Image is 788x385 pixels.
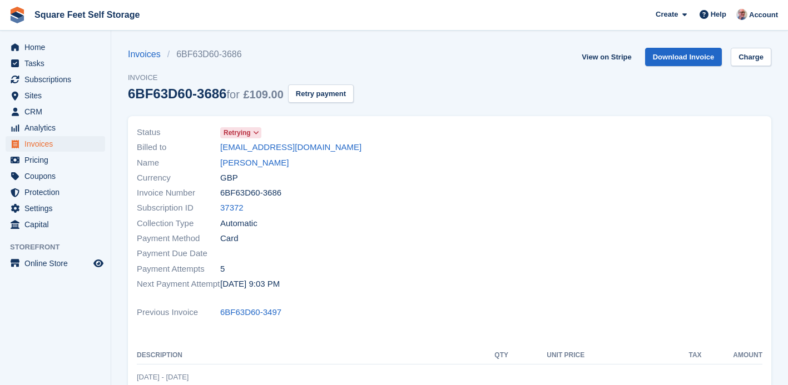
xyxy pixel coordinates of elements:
span: Coupons [24,168,91,184]
th: Description [137,347,480,364]
span: Collection Type [137,217,220,230]
span: Account [749,9,778,21]
span: Online Store [24,256,91,271]
span: Name [137,157,220,169]
span: Pricing [24,152,91,168]
a: [EMAIL_ADDRESS][DOMAIN_NAME] [220,141,361,154]
a: menu [6,104,105,119]
a: menu [6,56,105,71]
a: menu [6,168,105,184]
span: Help [711,9,726,20]
a: menu [6,136,105,152]
span: Payment Due Date [137,247,220,260]
a: menu [6,72,105,87]
a: menu [6,217,105,232]
span: Subscriptions [24,72,91,87]
span: Previous Invoice [137,306,220,319]
span: Invoice Number [137,187,220,199]
span: Create [656,9,678,20]
a: menu [6,39,105,55]
span: for [226,88,239,101]
img: stora-icon-8386f47178a22dfd0bd8f6a31ec36ba5ce8667c1dd55bd0f319d3a0aa187defe.svg [9,7,26,23]
button: Retry payment [288,84,354,103]
a: menu [6,88,105,103]
th: Amount [702,347,762,364]
a: menu [6,152,105,168]
th: Tax [584,347,701,364]
span: Subscription ID [137,202,220,214]
a: View on Stripe [577,48,636,66]
a: [PERSON_NAME] [220,157,289,169]
span: Settings [24,201,91,216]
a: menu [6,201,105,216]
time: 2025-08-12 20:03:01 UTC [220,278,280,291]
span: GBP [220,172,238,184]
a: 37372 [220,202,244,214]
th: Unit Price [508,347,584,364]
a: 6BF63D60-3497 [220,306,281,319]
span: Home [24,39,91,55]
a: menu [6,256,105,271]
span: CRM [24,104,91,119]
a: Invoices [128,48,167,61]
a: Square Feet Self Storage [30,6,144,24]
span: Billed to [137,141,220,154]
a: menu [6,184,105,200]
span: Automatic [220,217,257,230]
span: Status [137,126,220,139]
span: Storefront [10,242,111,253]
span: Currency [137,172,220,184]
span: [DATE] - [DATE] [137,373,189,381]
nav: breadcrumbs [128,48,354,61]
span: 5 [220,263,225,276]
div: 6BF63D60-3686 [128,86,284,101]
span: Capital [24,217,91,232]
a: Retrying [220,126,261,139]
span: Next Payment Attempt [137,278,220,291]
span: Sites [24,88,91,103]
span: Retrying [224,128,251,138]
span: Invoices [24,136,91,152]
span: Invoice [128,72,354,83]
span: Card [220,232,239,245]
img: David Greer [736,9,747,20]
span: Payment Method [137,232,220,245]
a: menu [6,120,105,136]
a: Preview store [92,257,105,270]
span: Protection [24,184,91,200]
span: Analytics [24,120,91,136]
span: Payment Attempts [137,263,220,276]
span: Tasks [24,56,91,71]
th: QTY [480,347,508,364]
a: Charge [731,48,771,66]
span: 6BF63D60-3686 [220,187,281,199]
span: £109.00 [243,88,283,101]
a: Download Invoice [645,48,722,66]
